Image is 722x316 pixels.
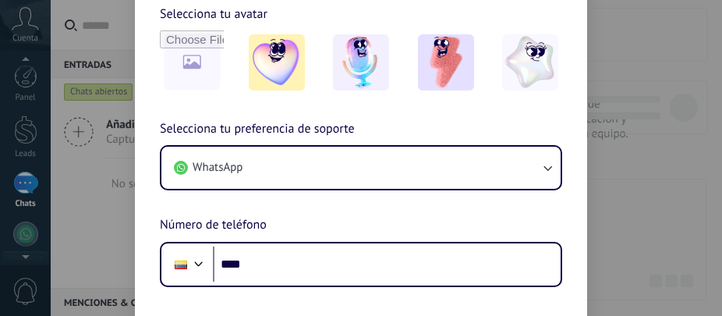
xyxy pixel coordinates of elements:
span: Selecciona tu preferencia de soporte [160,119,355,140]
img: -2.jpeg [333,34,389,91]
span: WhatsApp [193,160,242,176]
img: -4.jpeg [502,34,558,91]
img: -1.jpeg [249,34,305,91]
span: Número de teléfono [160,215,267,236]
span: Selecciona tu avatar [160,4,267,24]
button: WhatsApp [161,147,561,189]
div: Ecuador: + 593 [166,248,196,281]
img: -3.jpeg [418,34,474,91]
